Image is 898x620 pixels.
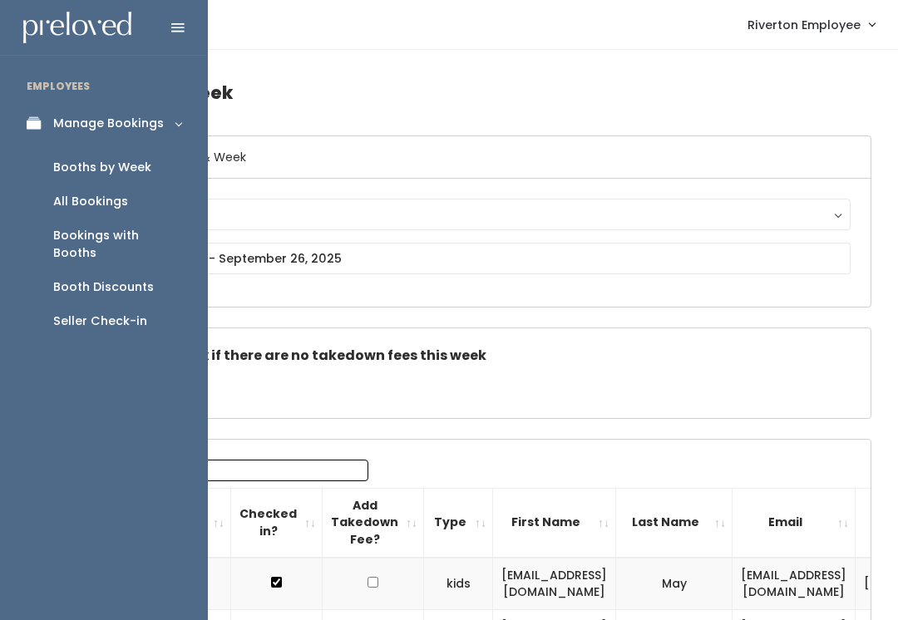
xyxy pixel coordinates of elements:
div: Seller Check-in [53,312,147,330]
div: Riverton [121,205,835,224]
td: [EMAIL_ADDRESS][DOMAIN_NAME] [733,558,856,610]
div: Booth Discounts [53,278,154,296]
th: Email: activate to sort column ascending [733,488,856,557]
input: September 20 - September 26, 2025 [106,243,851,274]
th: Type: activate to sort column ascending [424,488,493,557]
td: [EMAIL_ADDRESS][DOMAIN_NAME] [493,558,616,610]
th: Add Takedown Fee?: activate to sort column ascending [323,488,424,557]
div: All Bookings [53,193,128,210]
div: Bookings with Booths [53,227,181,262]
div: Booths by Week [53,159,151,176]
button: Riverton [106,199,851,230]
h5: Check this box if there are no takedown fees this week [106,348,851,363]
th: First Name: activate to sort column ascending [493,488,616,557]
div: Manage Bookings [53,115,164,132]
td: May [616,558,733,610]
label: Search: [96,460,368,481]
th: Last Name: activate to sort column ascending [616,488,733,557]
h4: Booths by Week [85,70,871,116]
a: Riverton Employee [731,7,891,42]
input: Search: [156,460,368,481]
td: kids [424,558,493,610]
th: Checked in?: activate to sort column ascending [231,488,323,557]
h6: Select Location & Week [86,136,871,179]
span: Riverton Employee [748,16,861,34]
img: preloved logo [23,12,131,44]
